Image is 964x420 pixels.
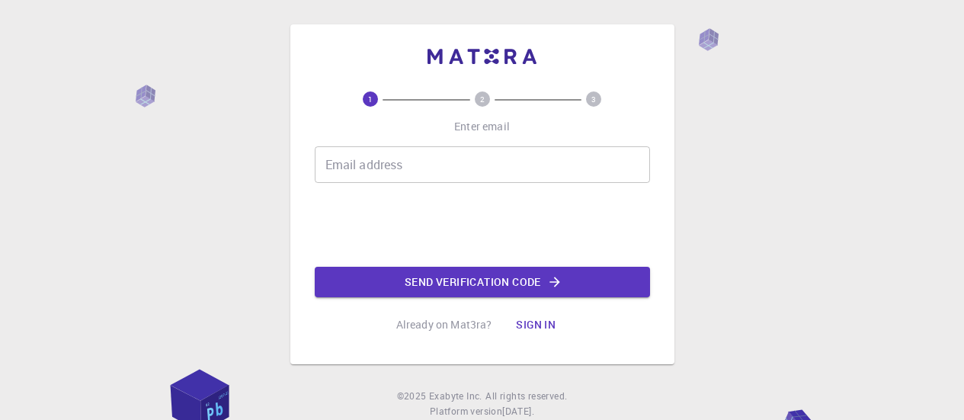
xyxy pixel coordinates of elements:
text: 1 [368,94,373,104]
button: Sign in [504,309,568,340]
span: Platform version [430,404,502,419]
span: © 2025 [397,389,429,404]
a: [DATE]. [502,404,534,419]
text: 2 [480,94,485,104]
span: All rights reserved. [485,389,567,404]
a: Exabyte Inc. [429,389,482,404]
text: 3 [591,94,596,104]
span: Exabyte Inc. [429,390,482,402]
span: [DATE] . [502,405,534,417]
iframe: reCAPTCHA [367,195,598,255]
p: Enter email [454,119,510,134]
p: Already on Mat3ra? [396,317,492,332]
button: Send verification code [315,267,650,297]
